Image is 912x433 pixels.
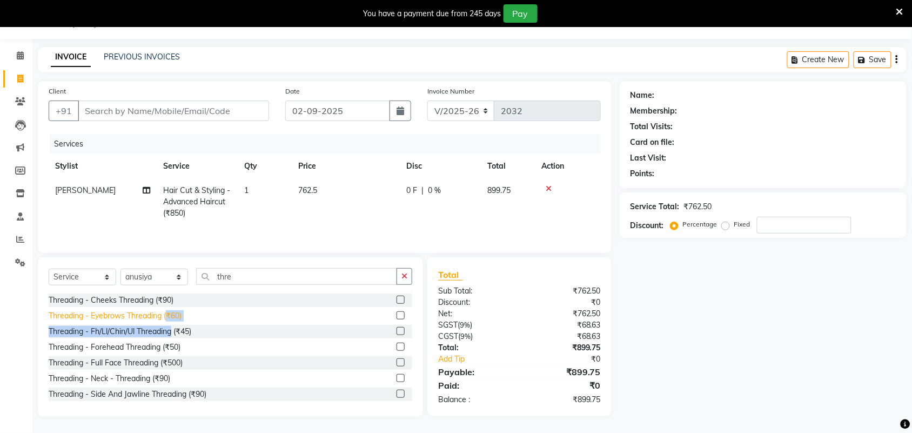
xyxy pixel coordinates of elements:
div: Discount: [430,297,520,308]
th: Stylist [49,154,157,178]
div: ₹899.75 [519,342,609,354]
span: 0 % [428,185,441,196]
span: CGST [438,331,458,341]
button: Create New [787,51,849,68]
button: +91 [49,101,79,121]
div: ₹899.75 [519,365,609,378]
span: [PERSON_NAME] [55,185,116,195]
div: ₹899.75 [519,394,609,405]
th: Total [481,154,535,178]
div: Card on file: [631,137,675,148]
div: ₹762.50 [684,201,712,212]
div: Paid: [430,379,520,392]
a: PREVIOUS INVOICES [104,52,180,62]
div: ₹0 [519,379,609,392]
div: Last Visit: [631,152,667,164]
th: Qty [238,154,292,178]
div: ₹762.50 [519,308,609,319]
a: INVOICE [51,48,91,67]
div: ( ) [430,331,520,342]
div: Threading - Fh/Ll/Chin/Ul Threading (₹45) [49,326,191,337]
span: Total [438,269,463,281]
span: 9% [460,332,471,341]
div: ₹0 [519,297,609,308]
span: 9% [460,321,470,329]
div: Threading - Forehead Threading (₹50) [49,342,180,353]
button: Pay [504,4,538,23]
span: | [421,185,424,196]
label: Invoice Number [427,86,474,96]
span: SGST [438,320,458,330]
div: Threading - Neck - Threading (₹90) [49,373,170,384]
div: ₹762.50 [519,285,609,297]
div: ₹0 [534,354,609,365]
th: Disc [400,154,481,178]
div: Membership: [631,105,678,117]
label: Percentage [683,219,717,229]
div: Total: [430,342,520,354]
input: Search by Name/Mobile/Email/Code [78,101,269,121]
label: Client [49,86,66,96]
span: 0 F [406,185,417,196]
div: Payable: [430,365,520,378]
div: You have a payment due from 245 days [364,8,501,19]
th: Action [535,154,601,178]
th: Service [157,154,238,178]
div: Threading - Full Face Threading (₹500) [49,357,183,369]
div: Threading - Eyebrows Threading (₹60) [49,310,182,322]
input: Search or Scan [196,268,397,285]
span: 762.5 [298,185,317,195]
label: Fixed [734,219,750,229]
span: Hair Cut & Styling - Advanced Haircut (₹850) [163,185,230,218]
a: Add Tip [430,354,534,365]
div: Total Visits: [631,121,673,132]
button: Save [854,51,891,68]
div: Points: [631,168,655,179]
div: Threading - Cheeks Threading (₹90) [49,295,173,306]
div: Name: [631,90,655,101]
div: Balance : [430,394,520,405]
div: ₹68.63 [519,319,609,331]
div: Threading - Side And Jawline Threading (₹90) [49,389,206,400]
span: 1 [244,185,249,195]
div: ₹68.63 [519,331,609,342]
div: Services [50,134,609,154]
th: Price [292,154,400,178]
div: ( ) [430,319,520,331]
div: Service Total: [631,201,680,212]
div: Net: [430,308,520,319]
div: Sub Total: [430,285,520,297]
div: Discount: [631,220,664,231]
span: 899.75 [487,185,511,195]
label: Date [285,86,300,96]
